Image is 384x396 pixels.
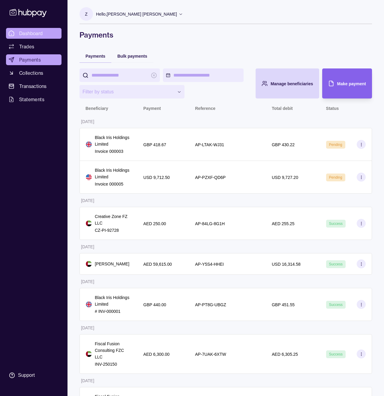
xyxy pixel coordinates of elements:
p: GBP 418.67 [143,142,166,147]
p: USD 16,314.58 [272,262,301,267]
a: Trades [6,41,61,52]
p: Hello, [PERSON_NAME] [PERSON_NAME] [96,11,177,17]
span: Pending [329,175,342,180]
p: Payment [143,106,161,111]
span: Transactions [19,83,47,90]
p: [DATE] [81,198,94,203]
button: Make payment [322,68,372,98]
span: Make payment [337,81,366,86]
span: Collections [19,69,43,77]
p: AP-84LG-8G1H [195,221,225,226]
p: AED 255.25 [272,221,295,226]
p: GBP 430.22 [272,142,295,147]
span: Statements [19,96,44,103]
p: Total debit [272,106,293,111]
span: Payments [85,54,105,59]
p: [DATE] [81,378,94,383]
img: us [86,174,92,180]
p: AP-Y5S4-HHEI [195,262,224,267]
button: Manage beneficiaries [256,68,319,98]
p: USD 9,712.50 [143,175,170,180]
span: Success [329,303,343,307]
span: Dashboard [19,30,43,37]
p: USD 9,727.20 [272,175,298,180]
p: Creative Zone FZ LLC [95,213,131,226]
span: Bulk payments [117,54,147,59]
span: Payments [19,56,41,63]
p: Reference [195,106,215,111]
p: AED 59,615.00 [143,262,172,267]
img: ae [86,261,92,267]
p: Z [85,11,88,17]
a: Transactions [6,81,61,92]
p: Black Iris Holdings Limited [95,294,131,307]
span: Pending [329,143,342,147]
p: Fiscal Fusion Consulting FZC LLC [95,340,131,360]
p: [DATE] [81,244,94,249]
span: Manage beneficiaries [271,81,313,86]
p: AED 6,300.00 [143,352,169,357]
p: Black Iris Holdings Limited [95,134,131,147]
img: ae [86,351,92,357]
span: Success [329,262,343,266]
p: # INV-000001 [95,308,131,315]
span: Success [329,352,343,356]
h1: Payments [79,30,372,40]
span: Trades [19,43,34,50]
p: AP-LTAK-WJ31 [195,142,224,147]
input: search [91,68,148,82]
p: AED 6,305.25 [272,352,298,357]
p: [DATE] [81,119,94,124]
p: Status [326,106,339,111]
p: CZ-PI-92728 [95,227,131,234]
a: Dashboard [6,28,61,39]
p: Invoice 000003 [95,148,131,155]
a: Collections [6,68,61,78]
p: [PERSON_NAME] [95,261,129,267]
p: AED 250.00 [143,221,166,226]
a: Support [6,369,61,382]
p: AP-7UAK-6XTW [195,352,226,357]
img: ae [86,220,92,226]
p: AP-PZXF-QD6P [195,175,226,180]
span: Success [329,222,343,226]
img: gb [86,301,92,307]
p: GBP 451.55 [272,302,295,307]
a: Statements [6,94,61,105]
p: GBP 440.00 [143,302,166,307]
p: INV-250150 [95,361,131,367]
p: AP-PT8G-UBGZ [195,302,226,307]
p: [DATE] [81,279,94,284]
a: Payments [6,54,61,65]
p: Beneficiary [85,106,108,111]
p: [DATE] [81,325,94,330]
p: Black Iris Holdings Limited [95,167,131,180]
p: Invoice 000005 [95,181,131,187]
div: Support [18,372,35,379]
img: gb [86,141,92,147]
